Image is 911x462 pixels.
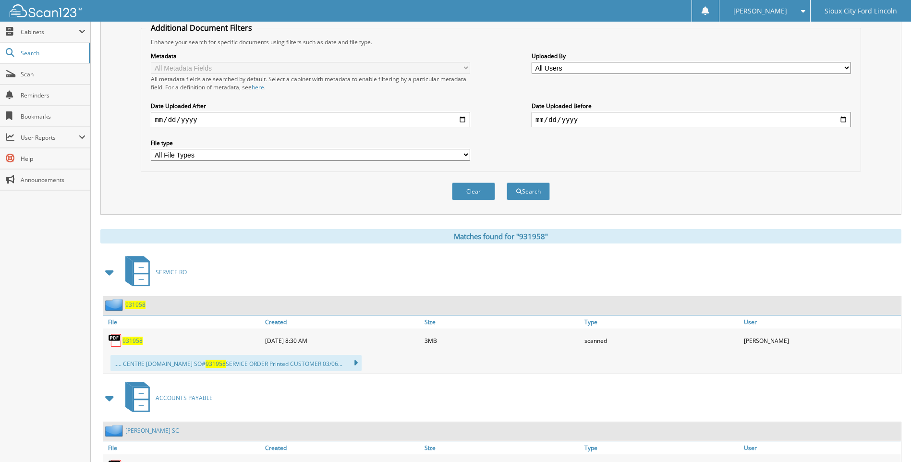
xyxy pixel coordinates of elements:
[863,416,911,462] iframe: Chat Widget
[507,182,550,200] button: Search
[21,176,85,184] span: Announcements
[741,316,901,328] a: User
[252,83,264,91] a: here
[151,139,470,147] label: File type
[151,112,470,127] input: start
[146,23,257,33] legend: Additional Document Filters
[452,182,495,200] button: Clear
[21,134,79,142] span: User Reports
[151,52,470,60] label: Metadata
[105,425,125,437] img: folder2.png
[100,229,901,243] div: Matches found for "931958"
[422,316,582,328] a: Size
[156,394,213,402] span: ACCOUNTS PAYABLE
[582,441,741,454] a: Type
[146,38,855,46] div: Enhance your search for specific documents using filters such as date and file type.
[21,155,85,163] span: Help
[151,102,470,110] label: Date Uploaded After
[156,268,187,276] span: SERVICE RO
[422,331,582,350] div: 3MB
[10,4,82,17] img: scan123-logo-white.svg
[532,102,851,110] label: Date Uploaded Before
[422,441,582,454] a: Size
[120,379,213,417] a: ACCOUNTS PAYABLE
[741,441,901,454] a: User
[532,52,851,60] label: Uploaded By
[206,360,226,368] span: 931958
[825,8,897,14] span: Sioux City Ford Lincoln
[263,441,422,454] a: Created
[21,28,79,36] span: Cabinets
[263,316,422,328] a: Created
[532,112,851,127] input: end
[110,355,362,371] div: ..... CENTRE [DOMAIN_NAME] SO# SERVICE ORDER Printed CUSTOMER 03/06...
[21,91,85,99] span: Reminders
[105,299,125,311] img: folder2.png
[122,337,143,345] a: 931958
[103,316,263,328] a: File
[151,75,470,91] div: All metadata fields are searched by default. Select a cabinet with metadata to enable filtering b...
[733,8,787,14] span: [PERSON_NAME]
[582,316,741,328] a: Type
[741,331,901,350] div: [PERSON_NAME]
[108,333,122,348] img: PDF.png
[21,49,84,57] span: Search
[263,331,422,350] div: [DATE] 8:30 AM
[125,301,146,309] a: 931958
[103,441,263,454] a: File
[21,112,85,121] span: Bookmarks
[125,426,179,435] a: [PERSON_NAME] SC
[582,331,741,350] div: scanned
[120,253,187,291] a: SERVICE RO
[21,70,85,78] span: Scan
